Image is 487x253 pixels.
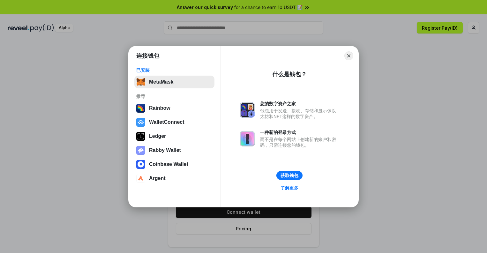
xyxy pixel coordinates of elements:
button: Argent [134,172,214,185]
div: WalletConnect [149,119,184,125]
div: Coinbase Wallet [149,161,188,167]
div: 了解更多 [281,185,298,191]
button: Coinbase Wallet [134,158,214,171]
div: Argent [149,175,166,181]
div: 获取钱包 [281,173,298,178]
a: 了解更多 [277,184,302,192]
img: svg+xml,%3Csvg%20xmlns%3D%22http%3A%2F%2Fwww.w3.org%2F2000%2Fsvg%22%20fill%3D%22none%22%20viewBox... [240,102,255,118]
div: 一种新的登录方式 [260,130,339,135]
div: 推荐 [136,93,213,99]
div: Ledger [149,133,166,139]
button: MetaMask [134,76,214,88]
div: 您的数字资产之家 [260,101,339,107]
button: Ledger [134,130,214,143]
button: Close [344,51,353,60]
img: svg+xml,%3Csvg%20xmlns%3D%22http%3A%2F%2Fwww.w3.org%2F2000%2Fsvg%22%20width%3D%2228%22%20height%3... [136,132,145,141]
button: WalletConnect [134,116,214,129]
img: svg+xml,%3Csvg%20xmlns%3D%22http%3A%2F%2Fwww.w3.org%2F2000%2Fsvg%22%20fill%3D%22none%22%20viewBox... [240,131,255,146]
img: svg+xml,%3Csvg%20xmlns%3D%22http%3A%2F%2Fwww.w3.org%2F2000%2Fsvg%22%20fill%3D%22none%22%20viewBox... [136,146,145,155]
img: svg+xml,%3Csvg%20fill%3D%22none%22%20height%3D%2233%22%20viewBox%3D%220%200%2035%2033%22%20width%... [136,78,145,86]
img: svg+xml,%3Csvg%20width%3D%2228%22%20height%3D%2228%22%20viewBox%3D%220%200%2028%2028%22%20fill%3D... [136,118,145,127]
button: Rabby Wallet [134,144,214,157]
div: MetaMask [149,79,173,85]
img: svg+xml,%3Csvg%20width%3D%22120%22%20height%3D%22120%22%20viewBox%3D%220%200%20120%20120%22%20fil... [136,104,145,113]
div: 钱包用于发送、接收、存储和显示像以太坊和NFT这样的数字资产。 [260,108,339,119]
img: svg+xml,%3Csvg%20width%3D%2228%22%20height%3D%2228%22%20viewBox%3D%220%200%2028%2028%22%20fill%3D... [136,160,145,169]
div: 已安装 [136,67,213,73]
img: svg+xml,%3Csvg%20width%3D%2228%22%20height%3D%2228%22%20viewBox%3D%220%200%2028%2028%22%20fill%3D... [136,174,145,183]
div: 而不是在每个网站上创建新的账户和密码，只需连接您的钱包。 [260,137,339,148]
button: Rainbow [134,102,214,115]
h1: 连接钱包 [136,52,159,60]
div: Rainbow [149,105,170,111]
button: 获取钱包 [276,171,303,180]
div: 什么是钱包？ [272,71,307,78]
div: Rabby Wallet [149,147,181,153]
